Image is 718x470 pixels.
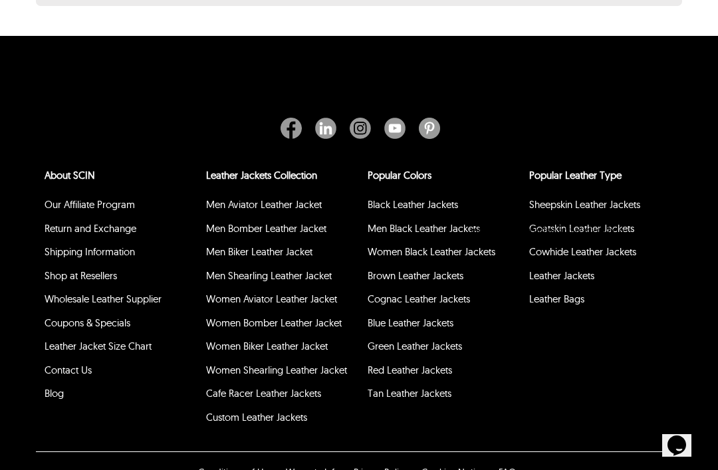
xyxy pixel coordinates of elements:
a: Men Bomber Leather Jacket [206,222,326,235]
li: Leather Jacket Size Chart [43,337,197,361]
a: Shop at Resellers [45,269,117,282]
li: Brown Leather Jackets [366,267,521,291]
a: Women Aviator Leather Jacket [206,293,337,305]
li: Black Leather Jackets [366,195,521,219]
iframe: chat widget [662,417,705,457]
li: Green Leather Jackets [366,337,521,361]
a: Women Black Leather Jackets [368,245,495,258]
li: Women Shearling Leather Jacket [204,361,359,385]
a: Tan Leather Jackets [368,387,451,400]
a: Coupons & Specials [45,316,130,329]
li: Men Shearling Leather Jacket [204,267,359,291]
a: Contact Us [45,364,92,376]
span: Welcome to our site, if you need help simply reply to this message, we are online and ready to help. [5,5,219,26]
a: Women Bomber Leather Jacket [206,316,342,329]
li: Contact Us [43,361,197,385]
a: Sheepskin Leather Jackets [529,198,640,211]
li: Men Black Leather Jackets [366,219,521,243]
a: Shipping Information [45,245,135,258]
li: Coupons & Specials [43,314,197,338]
img: Pinterest [419,118,440,139]
a: Men Biker Leather Jacket [206,245,312,258]
div: Welcome to our site, if you need help simply reply to this message, we are online and ready to help. [5,5,245,27]
a: Men Shearling Leather Jacket [206,269,332,282]
img: Linkedin [315,118,336,139]
li: Women Aviator Leather Jacket [204,290,359,314]
li: Men Aviator Leather Jacket [204,195,359,219]
a: Green Leather Jackets [368,340,462,352]
a: Cafe Racer Leather Jackets [206,387,321,400]
a: Cognac Leather Jackets [368,293,470,305]
a: Leather Jackets Collection [206,169,317,181]
a: Instagram [343,118,378,139]
a: Red Leather Jackets [368,364,452,376]
li: Cognac Leather Jackets [366,290,521,314]
li: Sheepskin Leather Jackets [527,195,682,219]
a: Custom Leather Jackets [206,411,307,423]
img: Instagram [350,118,371,139]
a: Leather Jacket Size Chart [45,340,152,352]
a: Pinterest [412,118,440,139]
li: Custom Leather Jackets [204,408,359,432]
img: Facebook [281,118,302,139]
a: Return and Exchange [45,222,136,235]
li: Blue Leather Jackets [366,314,521,338]
img: Youtube [384,118,406,139]
a: Men Aviator Leather Jacket [206,198,322,211]
a: Popular Leather Type [529,169,622,181]
li: Men Biker Leather Jacket [204,243,359,267]
li: Shipping Information [43,243,197,267]
a: Brown Leather Jackets [368,269,463,282]
li: Blog [43,384,197,408]
li: Women Black Leather Jackets [366,243,521,267]
li: Our Affiliate Program [43,195,197,219]
li: Red Leather Jackets [366,361,521,385]
a: Blog [45,387,64,400]
iframe: chat widget [465,209,705,410]
a: Black Leather Jackets [368,198,458,211]
a: Wholesale Leather Supplier [45,293,162,305]
a: popular leather jacket colors [368,169,431,181]
a: Blue Leather Jackets [368,316,453,329]
a: About SCIN [45,169,95,181]
li: Wholesale Leather Supplier [43,290,197,314]
li: Cafe Racer Leather Jackets [204,384,359,408]
a: Our Affiliate Program [45,198,135,211]
a: Facebook [281,118,308,139]
a: Women Biker Leather Jacket [206,340,328,352]
li: Return and Exchange [43,219,197,243]
a: Women Shearling Leather Jacket [206,364,347,376]
a: Men Black Leather Jackets [368,222,480,235]
li: Shop at Resellers [43,267,197,291]
li: Tan Leather Jackets [366,384,521,408]
a: Youtube [378,118,412,139]
li: Men Bomber Leather Jacket [204,219,359,243]
li: Women Bomber Leather Jacket [204,314,359,338]
li: Women Biker Leather Jacket [204,337,359,361]
a: Linkedin [308,118,343,139]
